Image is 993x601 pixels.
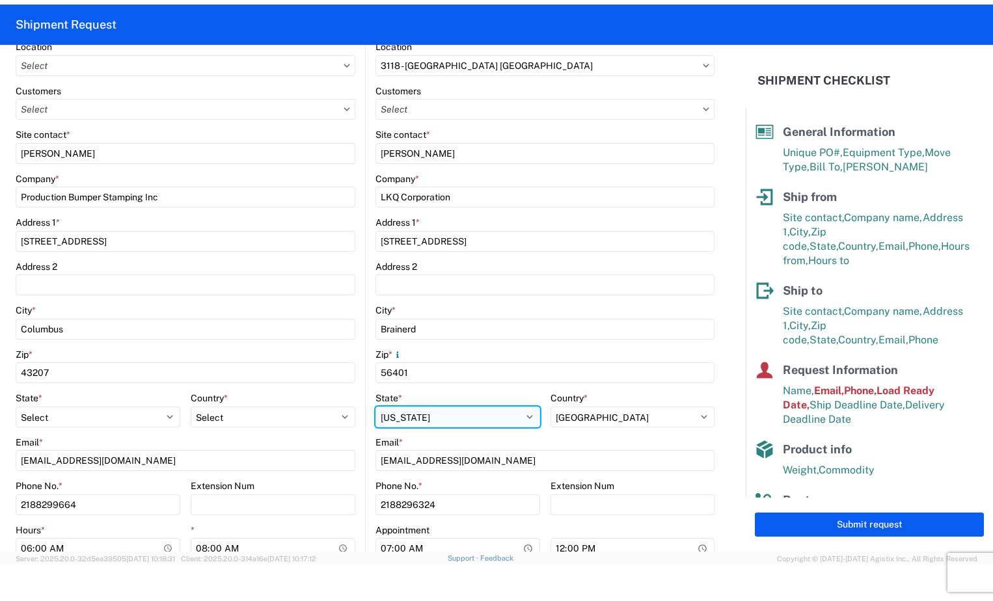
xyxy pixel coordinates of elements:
span: [DATE] 10:17:12 [267,555,316,563]
label: Customers [375,85,421,97]
span: Ship Deadline Date, [809,399,905,411]
label: City [375,304,396,316]
label: Address 2 [375,261,417,273]
span: Hours to [808,254,849,267]
span: State, [809,334,838,346]
label: Extension Num [551,480,614,492]
span: Email, [878,240,908,252]
input: Select [375,99,714,120]
span: Company name, [844,305,923,317]
span: Server: 2025.20.0-32d5ea39505 [16,555,175,563]
span: Route [783,493,817,507]
input: Select [375,55,714,76]
span: State, [809,240,838,252]
label: Customers [16,85,61,97]
span: [PERSON_NAME] [843,161,928,173]
label: Phone No. [375,480,422,492]
span: Ship to [783,284,823,297]
input: Select [16,99,355,120]
span: Client: 2025.20.0-314a16e [181,555,316,563]
label: Email [375,436,403,448]
label: Zip [16,349,33,360]
span: Country, [838,240,878,252]
label: Phone No. [16,480,62,492]
a: Support [448,554,480,562]
input: Select [16,55,355,76]
label: Address 2 [16,261,57,273]
label: Country [551,392,588,404]
span: Country, [838,334,878,346]
span: Product info [783,442,852,456]
label: Company [375,173,419,185]
span: General Information [783,125,895,139]
label: Email [16,436,43,448]
label: State [375,392,402,404]
span: Phone [908,334,938,346]
span: Request Information [783,363,898,377]
span: Copyright © [DATE]-[DATE] Agistix Inc., All Rights Reserved [777,553,977,565]
span: Equipment Type, [843,146,925,159]
h2: Shipment Checklist [757,73,890,88]
label: Extension Num [191,480,254,492]
span: Email, [814,384,844,397]
span: Site contact, [783,305,844,317]
label: Country [191,392,228,404]
label: Hours [16,524,45,536]
span: Name, [783,384,814,397]
span: Phone, [844,384,877,397]
button: Submit request [755,513,984,537]
span: Bill To, [809,161,843,173]
span: City, [789,226,811,238]
label: Site contact [375,129,430,140]
span: [DATE] 10:18:31 [126,555,175,563]
span: Commodity [819,464,875,476]
label: Location [16,41,52,53]
label: City [16,304,36,316]
span: Unique PO#, [783,146,843,159]
span: Email, [878,334,908,346]
label: Appointment [375,524,429,536]
span: Weight, [783,464,819,476]
label: Address 1 [16,217,60,228]
span: Ship from [783,190,837,204]
label: Site contact [16,129,70,140]
label: Address 1 [375,217,420,228]
label: Location [375,41,412,53]
h2: Shipment Request [16,17,116,33]
span: Site contact, [783,211,844,224]
label: Zip [375,349,403,360]
label: Company [16,173,59,185]
span: City, [789,319,811,332]
label: State [16,392,42,404]
a: Feedback [480,554,513,562]
span: Phone, [908,240,941,252]
span: Company name, [844,211,923,224]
